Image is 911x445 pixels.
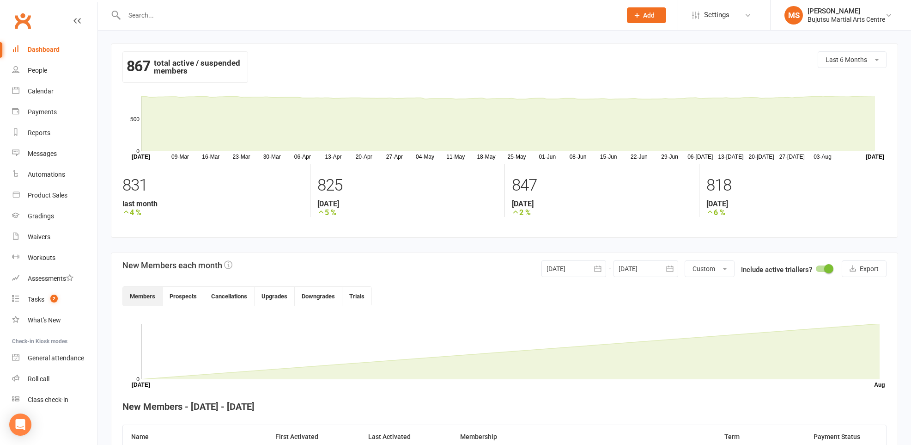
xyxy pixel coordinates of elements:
a: Product Sales [12,185,97,206]
div: General attendance [28,354,84,362]
div: MS [784,6,803,25]
div: Workouts [28,254,55,261]
div: 847 [512,172,692,199]
a: What's New [12,310,97,331]
a: Gradings [12,206,97,227]
a: Calendar [12,81,97,102]
div: Open Intercom Messenger [9,414,31,436]
a: Workouts [12,247,97,268]
a: General attendance kiosk mode [12,348,97,369]
a: Automations [12,164,97,185]
strong: [DATE] [317,199,498,208]
div: Calendar [28,87,54,95]
div: Messages [28,150,57,157]
a: Messages [12,143,97,164]
div: People [28,67,47,74]
strong: last month [122,199,303,208]
div: Tasks [28,296,44,303]
div: Roll call [28,375,49,383]
a: Clubworx [11,9,34,32]
strong: 2 % [512,208,692,217]
div: Waivers [28,233,50,241]
label: Include active triallers? [741,264,812,275]
span: 2 [50,295,58,303]
strong: [DATE] [706,199,887,208]
a: Reports [12,123,97,143]
div: Gradings [28,212,54,220]
div: 825 [317,172,498,199]
button: Members [123,287,163,306]
div: Dashboard [28,46,60,53]
a: Roll call [12,369,97,389]
div: Bujutsu Martial Arts Centre [808,15,885,24]
div: Product Sales [28,192,67,199]
div: What's New [28,316,61,324]
button: Prospects [163,287,204,306]
button: Cancellations [204,287,255,306]
div: Assessments [28,275,73,282]
div: 831 [122,172,303,199]
h4: New Members - [DATE] - [DATE] [122,402,887,412]
div: Payments [28,108,57,116]
div: 818 [706,172,887,199]
a: Class kiosk mode [12,389,97,410]
a: Dashboard [12,39,97,60]
a: Waivers [12,227,97,247]
div: Automations [28,171,65,178]
button: Custom [685,260,735,277]
span: Settings [704,5,729,25]
a: People [12,60,97,81]
strong: [DATE] [512,199,692,208]
div: total active / suspended members [122,51,248,83]
input: Search... [121,9,615,22]
strong: 867 [127,59,150,73]
button: Trials [342,287,371,306]
div: [PERSON_NAME] [808,7,885,15]
button: Upgrades [255,287,295,306]
span: Add [643,12,655,19]
a: Tasks 2 [12,289,97,310]
button: Last 6 Months [818,51,887,68]
span: Last 6 Months [826,56,867,63]
strong: 4 % [122,208,303,217]
a: Assessments [12,268,97,289]
strong: 5 % [317,208,498,217]
button: Export [842,260,887,277]
div: Class check-in [28,396,68,403]
strong: 6 % [706,208,887,217]
button: Downgrades [295,287,342,306]
a: Payments [12,102,97,123]
button: Add [627,7,666,23]
h3: New Members each month [122,260,232,270]
span: Custom [692,265,715,272]
div: Reports [28,129,50,136]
